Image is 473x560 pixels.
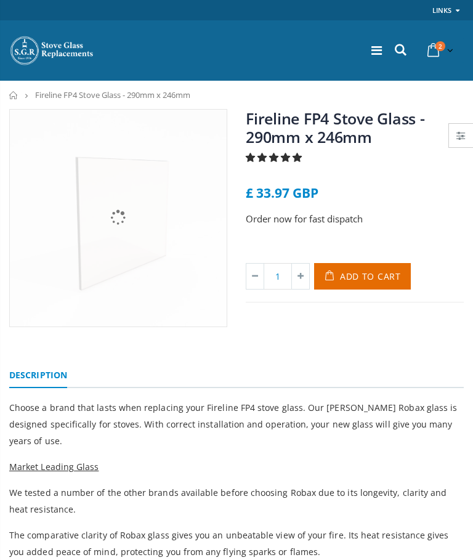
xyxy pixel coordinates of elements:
[432,2,451,18] a: Links
[35,89,190,100] span: Fireline FP4 Stove Glass - 290mm x 246mm
[340,270,401,282] span: Add to Cart
[246,212,464,226] p: Order now for fast dispatch
[9,35,95,66] img: Stove Glass Replacement
[435,41,445,51] span: 2
[246,151,304,163] span: 5.00 stars
[9,529,449,558] span: The comparative clarity of Robax glass gives you an unbeatable view of your fire. Its heat resist...
[314,263,411,290] button: Add to Cart
[246,184,318,201] span: £ 33.97 GBP
[422,38,456,62] a: 2
[9,487,447,515] span: We tested a number of the other brands available before choosing Robax due to its longevity, clar...
[246,108,425,147] a: Fireline FP4 Stove Glass - 290mm x 246mm
[371,42,382,59] a: Menu
[9,363,67,388] a: Description
[9,91,18,99] a: Home
[9,402,457,447] span: Choose a brand that lasts when replacing your Fireline FP4 stove glass. Our [PERSON_NAME] Robax g...
[9,461,99,473] span: Market Leading Glass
